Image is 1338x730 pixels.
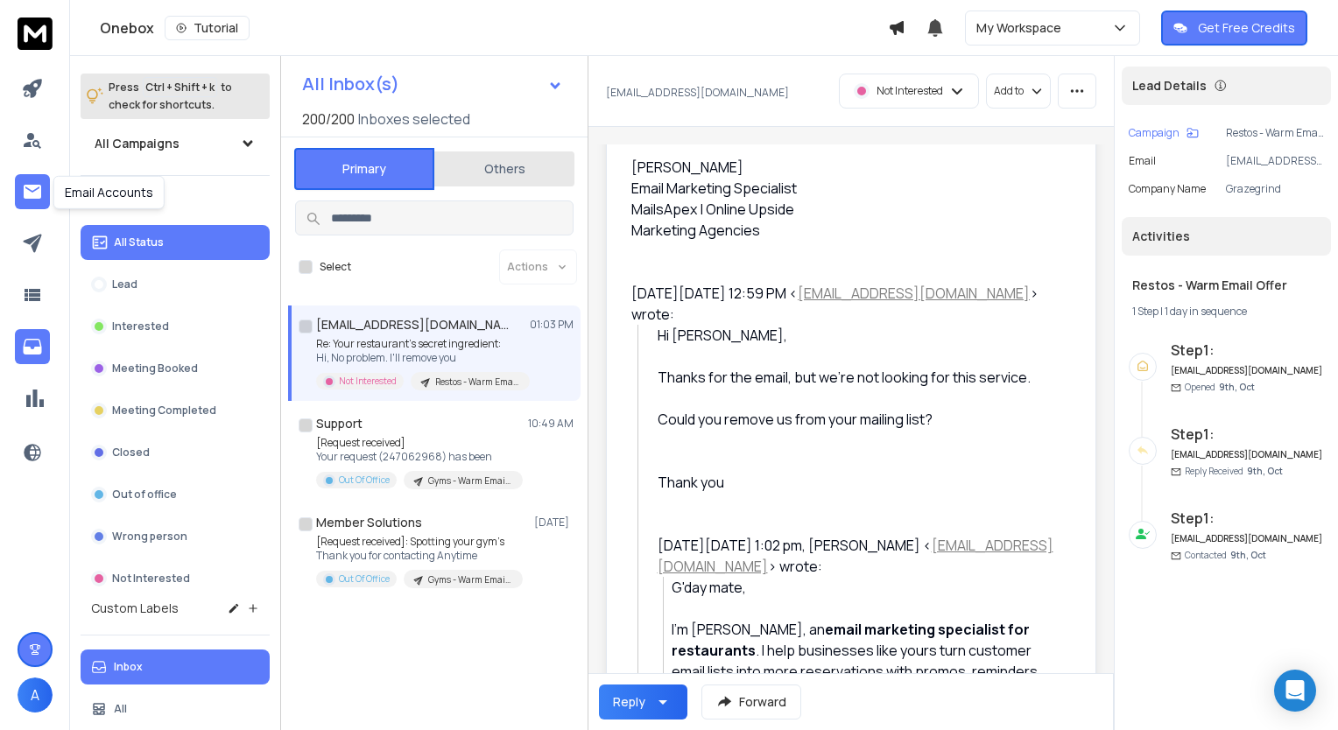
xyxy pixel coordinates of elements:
[1185,465,1283,478] p: Reply Received
[631,157,1057,178] div: [PERSON_NAME]
[534,516,574,530] p: [DATE]
[1161,11,1307,46] button: Get Free Credits
[165,16,250,40] button: Tutorial
[1132,305,1320,319] div: |
[114,660,143,674] p: Inbox
[81,267,270,302] button: Lead
[528,417,574,431] p: 10:49 AM
[1274,670,1316,712] div: Open Intercom Messenger
[316,351,526,365] p: Hi, No problem. I'll remove you
[339,375,397,388] p: Not Interested
[316,549,523,563] p: Thank you for contacting Anytime
[320,260,351,274] label: Select
[339,572,390,586] p: Out Of Office
[316,436,523,450] p: [Request received]
[1198,19,1295,37] p: Get Free Credits
[631,199,1057,220] div: MailsApex | Online Upside
[428,474,512,488] p: Gyms - Warm Email Offer
[1129,182,1206,196] p: Company Name
[1185,549,1266,562] p: Contacted
[1226,126,1324,140] p: Restos - Warm Email Offer
[81,519,270,554] button: Wrong person
[112,361,198,376] p: Meeting Booked
[81,126,270,161] button: All Campaigns
[316,415,363,432] h1: Support
[18,677,53,712] button: A
[81,691,270,726] button: All
[1226,182,1324,196] p: Grazegrind
[81,351,270,386] button: Meeting Booked
[316,337,526,351] p: Re: Your restaurant’s secret ingredient:
[658,367,1058,388] div: Thanks for the email, but we’re not looking for this service.
[339,474,390,487] p: Out Of Office
[631,178,1057,199] div: Email Marketing Specialist
[109,79,232,114] p: Press to check for shortcuts.
[288,67,577,102] button: All Inbox(s)
[1247,465,1283,477] span: 9th, Oct
[1171,364,1324,377] h6: [EMAIL_ADDRESS][DOMAIN_NAME]
[658,472,1058,493] div: Thank you
[81,190,270,214] h3: Filters
[1132,304,1158,319] span: 1 Step
[435,376,519,389] p: Restos - Warm Email Offer
[606,86,789,100] p: [EMAIL_ADDRESS][DOMAIN_NAME]
[658,325,1058,346] div: Hi [PERSON_NAME],
[1171,448,1324,461] h6: [EMAIL_ADDRESS][DOMAIN_NAME]
[302,75,399,93] h1: All Inbox(s)
[81,309,270,344] button: Interested
[100,16,888,40] div: Onebox
[631,283,1057,325] div: [DATE][DATE] 12:59 PM < > wrote:
[1129,126,1199,140] button: Campaign
[1122,217,1331,256] div: Activities
[1171,424,1324,445] h6: Step 1 :
[143,77,217,97] span: Ctrl + Shift + k
[316,450,523,464] p: Your request (247062968) has been
[112,446,150,460] p: Closed
[81,435,270,470] button: Closed
[81,393,270,428] button: Meeting Completed
[1219,381,1255,393] span: 9th, Oct
[1132,277,1320,294] h1: Restos - Warm Email Offer
[701,684,801,719] button: Forward
[613,693,645,711] div: Reply
[358,109,470,130] h3: Inboxes selected
[112,530,187,544] p: Wrong person
[599,684,687,719] button: Reply
[976,19,1068,37] p: My Workspace
[798,284,1030,303] a: [EMAIL_ADDRESS][DOMAIN_NAME]
[91,600,179,617] h3: Custom Labels
[631,220,1057,241] div: Marketing Agencies
[316,535,523,549] p: [Request received]: Spotting your gym’s
[112,277,137,291] p: Lead
[302,109,355,130] span: 200 / 200
[81,649,270,684] button: Inbox
[1171,340,1324,361] h6: Step 1 :
[114,702,127,716] p: All
[1171,532,1324,545] h6: [EMAIL_ADDRESS][DOMAIN_NAME]
[1129,154,1156,168] p: Email
[112,319,169,333] p: Interested
[316,514,422,531] h1: Member Solutions
[1171,508,1324,529] h6: Step 1 :
[428,573,512,586] p: Gyms - Warm Email Offer
[1230,549,1266,561] span: 9th, Oct
[994,84,1024,98] p: Add to
[672,577,1057,598] div: G'day mate,
[1185,381,1255,394] p: Opened
[81,561,270,596] button: Not Interested
[114,235,164,249] p: All Status
[316,316,509,333] h1: [EMAIL_ADDRESS][DOMAIN_NAME]
[53,176,165,209] div: Email Accounts
[95,135,180,152] h1: All Campaigns
[112,572,190,586] p: Not Interested
[294,148,434,190] button: Primary
[877,84,943,98] p: Not Interested
[672,620,1032,660] strong: email marketing specialist for restaurants
[658,409,1058,430] div: Could you remove us from your mailing list?
[658,535,1058,577] div: [DATE][DATE] 1:02 pm, [PERSON_NAME] < > wrote:
[672,619,1057,703] div: I’m [PERSON_NAME], an . I help businesses like yours turn customer email lists into more reservat...
[1226,154,1324,168] p: [EMAIL_ADDRESS][DOMAIN_NAME]
[81,477,270,512] button: Out of office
